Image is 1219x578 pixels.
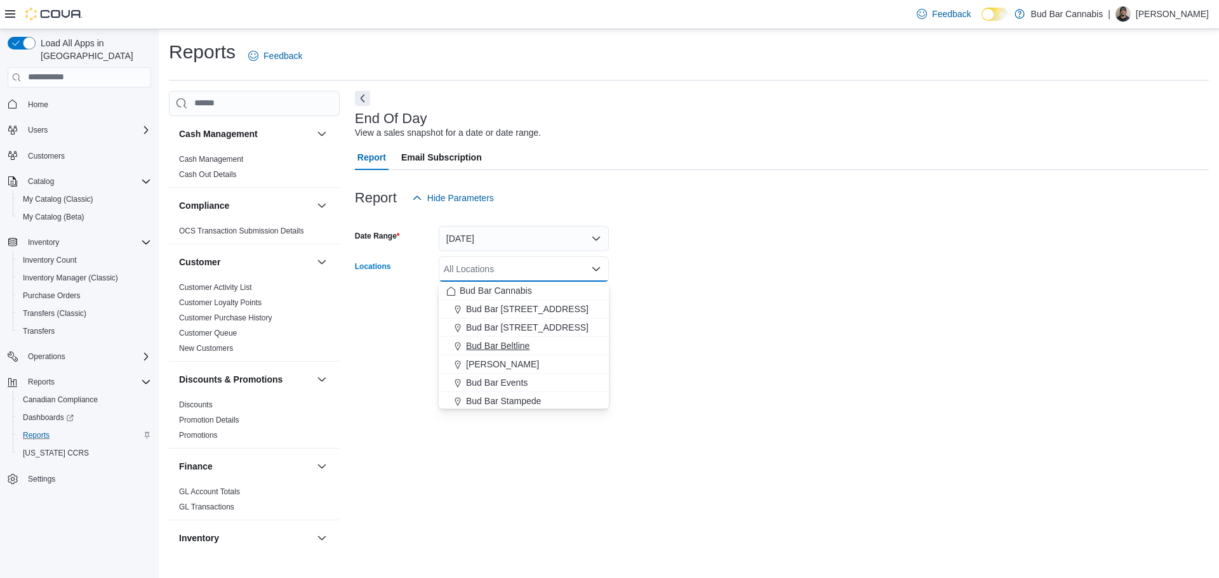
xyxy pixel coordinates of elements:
span: Users [28,125,48,135]
button: Customer [314,254,330,270]
button: Inventory [3,233,156,251]
div: Cash Management [169,152,340,187]
button: Transfers [13,322,156,340]
button: Reports [3,373,156,391]
span: GL Transactions [179,502,234,512]
button: Inventory Count [13,251,156,269]
div: View a sales snapshot for a date or date range. [355,126,541,140]
span: Dashboards [18,410,151,425]
button: [US_STATE] CCRS [13,444,156,462]
button: Cash Management [314,126,330,141]
span: Discounts [179,400,213,410]
span: My Catalog (Classic) [18,192,151,207]
a: Canadian Compliance [18,392,103,407]
span: Transfers [23,326,55,336]
span: Home [23,96,151,112]
button: Canadian Compliance [13,391,156,409]
div: Finance [169,484,340,520]
button: Inventory [314,530,330,546]
span: Catalog [23,174,151,189]
span: Operations [28,351,65,362]
div: Choose from the following options [439,282,609,411]
span: Customers [23,148,151,164]
button: Reports [13,426,156,444]
span: Dashboards [23,412,74,423]
button: Inventory Manager (Classic) [13,269,156,287]
span: Inventory [28,237,59,247]
img: Cova [25,8,83,20]
span: Inventory [23,235,151,250]
span: Canadian Compliance [18,392,151,407]
span: Bud Bar Stampede [466,395,541,407]
label: Date Range [355,231,400,241]
a: Customer Purchase History [179,313,272,322]
span: Operations [23,349,151,364]
h3: Inventory [179,532,219,544]
button: [DATE] [439,226,609,251]
a: Cash Out Details [179,170,237,179]
a: GL Transactions [179,502,234,511]
span: Settings [28,474,55,484]
button: Close list of options [591,264,601,274]
span: Bud Bar Events [466,376,528,389]
a: New Customers [179,344,233,353]
span: Reports [23,374,151,390]
nav: Complex example [8,90,151,522]
span: Home [28,100,48,110]
span: Purchase Orders [18,288,151,303]
a: Purchase Orders [18,288,86,303]
a: OCS Transaction Submission Details [179,227,304,235]
span: Transfers (Classic) [23,308,86,319]
a: Inventory Count [18,253,82,268]
span: New Customers [179,343,233,353]
button: Compliance [179,199,312,212]
button: Home [3,95,156,114]
span: [US_STATE] CCRS [23,448,89,458]
h3: Finance [179,460,213,473]
a: My Catalog (Beta) [18,209,90,225]
p: Bud Bar Cannabis [1031,6,1103,22]
span: Bud Bar Beltline [466,339,530,352]
span: My Catalog (Beta) [23,212,84,222]
span: Inventory Count [23,255,77,265]
span: Washington CCRS [18,445,151,461]
a: Transfers [18,324,60,339]
span: Hide Parameters [427,192,494,204]
a: Home [23,97,53,112]
span: Email Subscription [401,145,482,170]
h3: Compliance [179,199,229,212]
span: [PERSON_NAME] [466,358,539,371]
p: | [1108,6,1110,22]
span: Catalog [28,176,54,187]
button: Catalog [23,174,59,189]
span: Promotion Details [179,415,239,425]
h3: Report [355,190,397,206]
button: Bud Bar Stampede [439,392,609,411]
div: Customer [169,280,340,361]
button: Finance [314,459,330,474]
button: Hide Parameters [407,185,499,211]
button: Customer [179,256,312,268]
button: Inventory [23,235,64,250]
button: Customers [3,147,156,165]
h3: Customer [179,256,220,268]
button: Bud Bar Events [439,374,609,392]
button: Compliance [314,198,330,213]
span: Bud Bar [STREET_ADDRESS] [466,303,589,315]
input: Dark Mode [982,8,1008,21]
button: Finance [179,460,312,473]
a: Feedback [243,43,307,69]
button: Bud Bar Beltline [439,337,609,355]
span: Reports [18,428,151,443]
a: Promotion Details [179,416,239,424]
a: Dashboards [18,410,79,425]
button: Catalog [3,173,156,190]
div: Compliance [169,223,340,244]
span: Customers [28,151,65,161]
span: Cash Out Details [179,169,237,180]
button: Discounts & Promotions [314,372,330,387]
h3: Discounts & Promotions [179,373,283,386]
span: Feedback [263,49,302,62]
a: Customer Loyalty Points [179,298,262,307]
